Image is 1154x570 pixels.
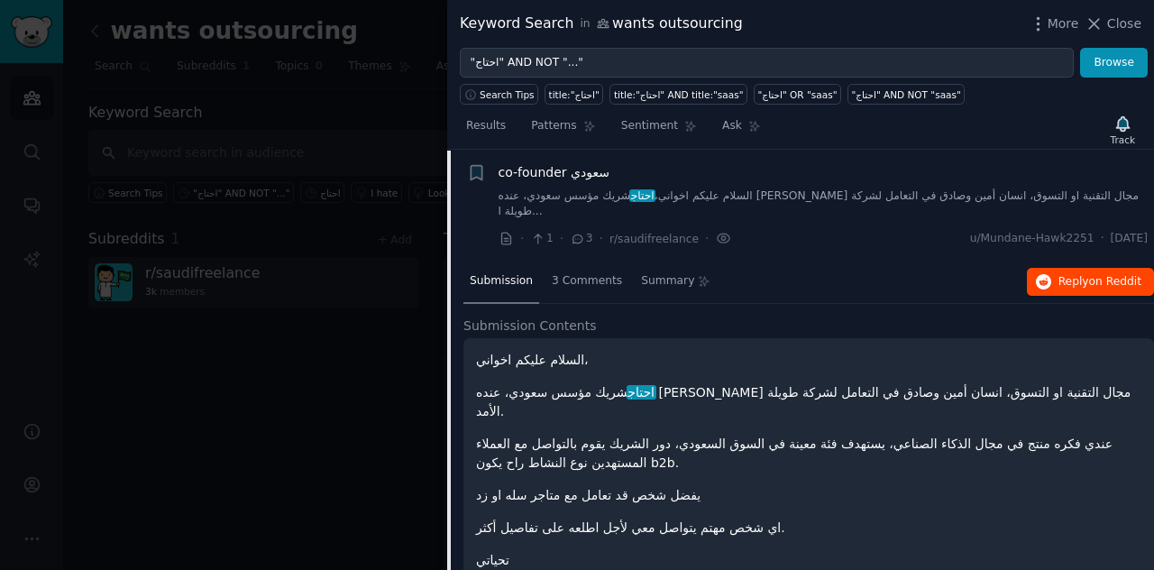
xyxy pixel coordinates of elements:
[970,231,1094,247] span: u/Mundane-Hawk2251
[499,188,1149,220] a: السلام عليكم اخواني،احتاجشريك مؤسس سعودي، عنده [PERSON_NAME] مجال التقنية او التسوق، انسان أمين و...
[1111,231,1148,247] span: [DATE]
[621,118,678,134] span: Sentiment
[476,486,1141,505] p: يفضل شخص قد تعامل مع متاجر سله او زد
[1080,48,1148,78] button: Browse
[476,551,1141,570] p: تحياتي
[1085,14,1141,33] button: Close
[520,229,524,248] span: ·
[476,351,1141,370] p: السلام عليكم اخواني،
[525,112,601,149] a: Patterns
[722,118,742,134] span: Ask
[460,84,538,105] button: Search Tips
[1029,14,1079,33] button: More
[614,88,744,101] div: title:"احتاج" AND title:"saas"
[600,229,603,248] span: ·
[463,317,597,336] span: Submission Contents
[705,229,709,248] span: ·
[641,273,694,290] span: Summary
[530,231,553,247] span: 1
[460,112,512,149] a: Results
[847,84,965,105] a: "احتاج" AND NOT "saas"
[851,88,960,101] div: "احتاج" AND NOT "saas"
[1089,275,1141,288] span: on Reddit
[466,118,506,134] span: Results
[476,435,1141,473] p: عندي فكره منتج في مجال الذكاء الصناعي، يستهدف فئة معينة في السوق السعودي، دور الشريك يقوم بالتواص...
[470,273,533,290] span: Submission
[615,112,703,149] a: Sentiment
[549,88,600,101] div: title:"احتاج"
[545,84,603,105] a: title:"احتاج"
[460,13,743,35] div: Keyword Search wants outsourcing
[609,233,699,245] span: r/saudifreelance
[552,273,622,290] span: 3 Comments
[476,519,1141,538] p: اي شخص مهتم يتواصل معي لأجل اطلعه على تفاصيل أكثر.
[1048,14,1079,33] span: More
[754,84,841,105] a: "احتاج" OR "saas"
[531,118,576,134] span: Patterns
[580,16,590,32] span: in
[627,385,656,400] span: احتاج
[480,88,535,101] span: Search Tips
[460,48,1074,78] input: Try a keyword related to your business
[758,88,838,101] div: "احتاج" OR "saas"
[609,84,747,105] a: title:"احتاج" AND title:"saas"
[499,163,609,182] a: co-founder سعودي
[1058,274,1141,290] span: Reply
[1104,111,1141,149] button: Track
[570,231,592,247] span: 3
[560,229,563,248] span: ·
[1101,231,1104,247] span: ·
[629,189,655,202] span: احتاج
[476,383,1141,421] p: شريك مؤسس سعودي، عنده [PERSON_NAME] مجال التقنية او التسوق، انسان أمين وصادق في التعامل لشركة طوي...
[1027,268,1154,297] button: Replyon Reddit
[716,112,767,149] a: Ask
[1107,14,1141,33] span: Close
[1111,133,1135,146] div: Track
